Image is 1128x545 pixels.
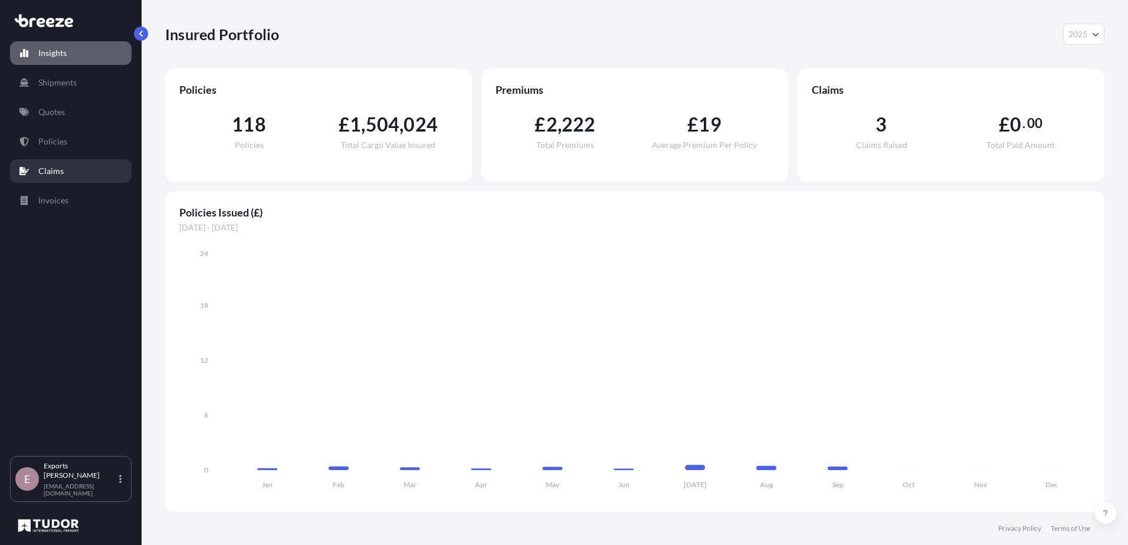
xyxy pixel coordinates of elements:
tspan: Nov [974,480,988,489]
tspan: Apr [475,480,487,489]
a: Invoices [10,189,132,212]
tspan: Jun [618,480,629,489]
span: , [361,115,365,134]
p: Invoices [38,195,68,206]
tspan: Jan [262,480,273,489]
span: 1 [350,115,361,134]
tspan: Aug [760,480,773,489]
tspan: Oct [903,480,915,489]
span: 2025 [1068,28,1087,40]
span: 0 [1010,115,1021,134]
span: £ [339,115,350,134]
span: £ [687,115,699,134]
span: 024 [404,115,438,134]
tspan: 12 [200,356,208,365]
span: £ [999,115,1010,134]
span: 19 [699,115,721,134]
button: Year Selector [1063,24,1104,45]
span: 3 [875,115,887,134]
span: 00 [1027,119,1042,128]
span: Claims Raised [856,141,907,149]
span: Policies [179,83,458,97]
span: Average Premium Per Policy [652,141,757,149]
tspan: Dec [1045,480,1058,489]
span: , [558,115,562,134]
span: E [24,473,30,485]
tspan: Sep [832,480,844,489]
span: Policies [235,141,264,149]
a: Quotes [10,100,132,124]
p: Claims [38,165,64,177]
a: Terms of Use [1051,524,1090,533]
p: Shipments [38,77,77,88]
span: Premiums [496,83,774,97]
span: [DATE] - [DATE] [179,222,1090,234]
span: 2 [546,115,558,134]
span: Total Cargo Value Insured [341,141,435,149]
tspan: [DATE] [684,480,707,489]
p: Insured Portfolio [165,25,279,44]
a: Policies [10,130,132,153]
a: Privacy Policy [998,524,1041,533]
p: Quotes [38,106,65,118]
p: Insights [38,47,67,59]
p: [EMAIL_ADDRESS][DOMAIN_NAME] [44,482,117,497]
a: Shipments [10,71,132,94]
span: , [399,115,404,134]
a: Insights [10,41,132,65]
tspan: 0 [204,465,208,474]
p: Policies [38,136,67,147]
img: organization-logo [15,516,82,535]
tspan: 18 [200,301,208,310]
span: 118 [232,115,266,134]
tspan: May [546,480,560,489]
tspan: Feb [333,480,345,489]
a: Claims [10,159,132,183]
span: . [1022,119,1025,128]
tspan: Mar [404,480,417,489]
span: Total Paid Amount [986,141,1055,149]
tspan: 6 [204,411,208,419]
span: Total Premiums [536,141,594,149]
tspan: 24 [200,249,208,258]
span: Claims [812,83,1090,97]
span: Policies Issued (£) [179,205,1090,219]
span: 504 [366,115,400,134]
p: Exports [PERSON_NAME] [44,461,117,480]
span: 222 [562,115,596,134]
span: £ [535,115,546,134]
